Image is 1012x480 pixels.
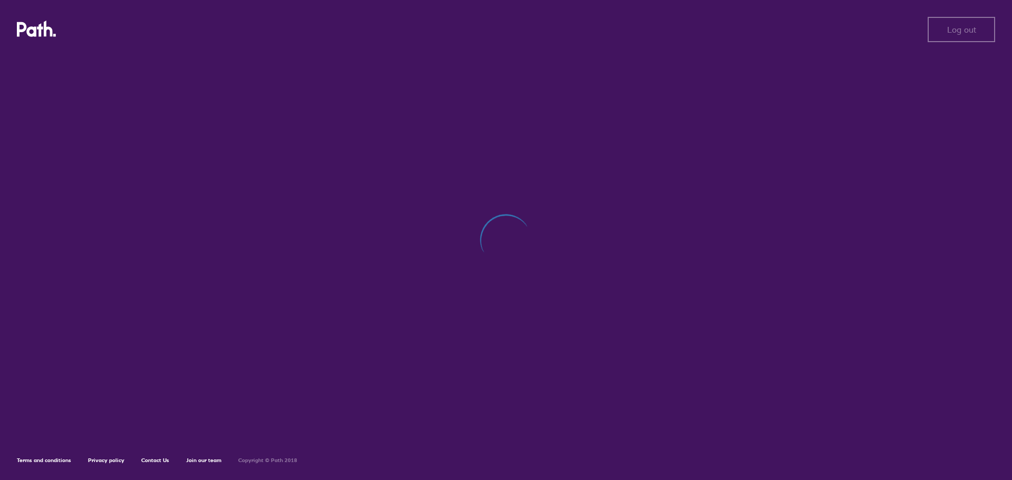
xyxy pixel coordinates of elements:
[141,457,169,464] a: Contact Us
[88,457,124,464] a: Privacy policy
[186,457,221,464] a: Join our team
[238,457,297,464] h6: Copyright © Path 2018
[17,457,71,464] a: Terms and conditions
[947,25,976,34] span: Log out
[928,17,995,42] button: Log out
